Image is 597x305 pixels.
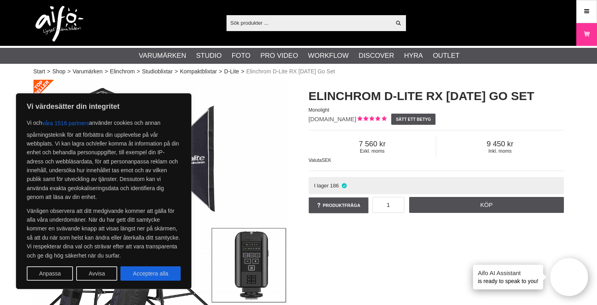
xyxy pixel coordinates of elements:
div: Vi värdesätter din integritet [16,93,191,289]
span: Inkl. moms [436,148,564,154]
p: Vi värdesätter din integritet [27,102,181,111]
a: Discover [359,51,394,61]
button: Anpassa [27,266,73,281]
input: Sök produkter ... [227,17,391,29]
a: Studio [196,51,222,61]
span: > [67,67,71,76]
a: Varumärken [73,67,102,76]
h1: Elinchrom D-Lite RX [DATE] Go Set [309,88,564,104]
span: > [219,67,222,76]
span: SEK [322,157,331,163]
a: Varumärken [139,51,186,61]
button: Acceptera alla [120,266,181,281]
a: Köp [409,197,564,213]
a: Workflow [308,51,349,61]
a: Studioblixtar [142,67,173,76]
span: Valuta [309,157,322,163]
a: Kompaktblixtar [180,67,217,76]
a: Elinchrom [110,67,135,76]
span: I lager [314,183,329,189]
a: Hyra [404,51,423,61]
div: is ready to speak to you! [473,265,543,289]
i: I lager [341,183,348,189]
img: logo.png [35,6,83,42]
span: 7 560 [309,140,436,148]
span: Exkl. moms [309,148,436,154]
button: våra 1516 partners [42,116,89,130]
span: Monolight [309,107,329,113]
span: Elinchrom D-Lite RX [DATE] Go Set [246,67,335,76]
span: > [47,67,50,76]
span: 186 [330,183,339,189]
a: Outlet [433,51,459,61]
span: > [137,67,140,76]
button: Avvisa [76,266,117,281]
div: Kundbetyg: 5.00 [357,115,386,124]
p: Vänligen observera att ditt medgivande kommer att gälla för alla våra underdomäner. När du har ge... [27,207,181,260]
a: Produktfråga [309,197,368,213]
p: Vi och använder cookies och annan spårningsteknik för att förbättra din upplevelse på vår webbpla... [27,116,181,202]
span: > [104,67,108,76]
a: Pro Video [260,51,298,61]
span: [DOMAIN_NAME] [309,116,357,122]
a: Sätt ett betyg [391,114,435,125]
a: D-Lite [224,67,239,76]
h4: Aifo AI Assistant [478,269,538,277]
span: > [241,67,244,76]
a: Start [33,67,45,76]
a: Foto [232,51,250,61]
a: Shop [52,67,65,76]
span: 9 450 [436,140,564,148]
span: > [175,67,178,76]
